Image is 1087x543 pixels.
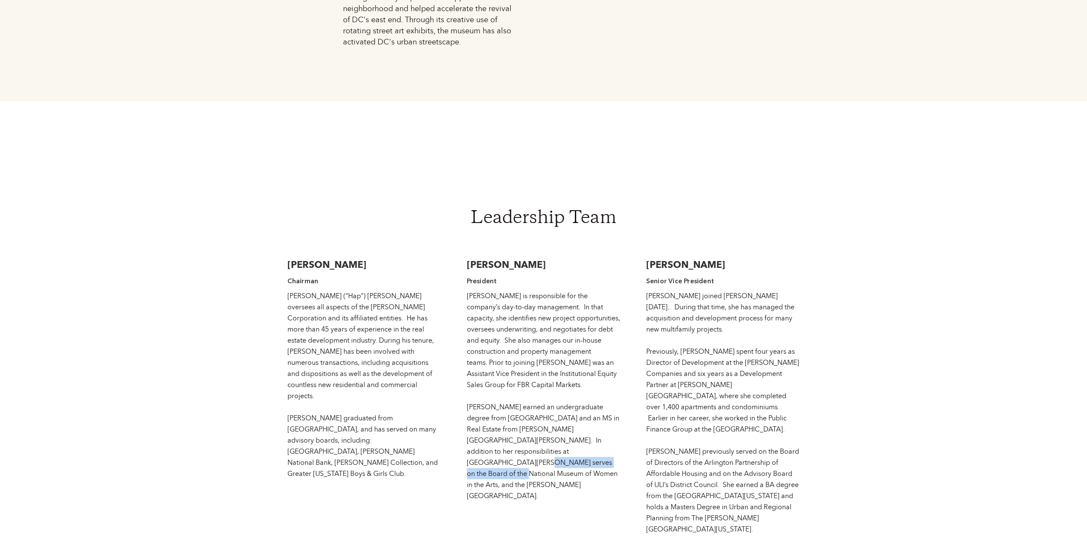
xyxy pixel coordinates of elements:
[467,258,621,271] h3: [PERSON_NAME]
[646,290,800,534] div: [PERSON_NAME] joined [PERSON_NAME] [DATE].. During that time, she has managed the acquisition and...
[287,276,441,286] h4: Chairman
[467,276,621,286] h4: President
[163,210,924,229] h1: Leadership Team
[287,290,441,479] div: [PERSON_NAME] (“Hap”) [PERSON_NAME] oversees all aspects of the [PERSON_NAME] Corporation and its...
[287,258,441,271] h3: [PERSON_NAME]
[467,290,621,501] div: [PERSON_NAME] is responsible for the company’s day-to-day management. In that capacity, she ident...
[646,258,800,271] h3: [PERSON_NAME]
[646,276,800,286] h4: Senior Vice President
